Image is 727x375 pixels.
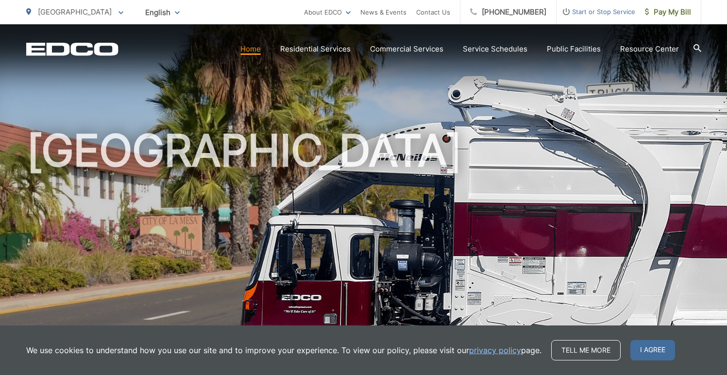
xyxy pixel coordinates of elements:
span: I agree [630,340,675,360]
span: [GEOGRAPHIC_DATA] [38,7,112,17]
a: Home [240,43,261,55]
p: We use cookies to understand how you use our site and to improve your experience. To view our pol... [26,344,541,356]
a: Tell me more [551,340,621,360]
a: Commercial Services [370,43,443,55]
a: EDCD logo. Return to the homepage. [26,42,118,56]
a: Service Schedules [463,43,527,55]
a: News & Events [360,6,406,18]
a: Resource Center [620,43,679,55]
span: English [138,4,187,21]
a: Public Facilities [547,43,601,55]
a: Contact Us [416,6,450,18]
a: About EDCO [304,6,351,18]
a: privacy policy [469,344,521,356]
a: Residential Services [280,43,351,55]
span: Pay My Bill [645,6,691,18]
